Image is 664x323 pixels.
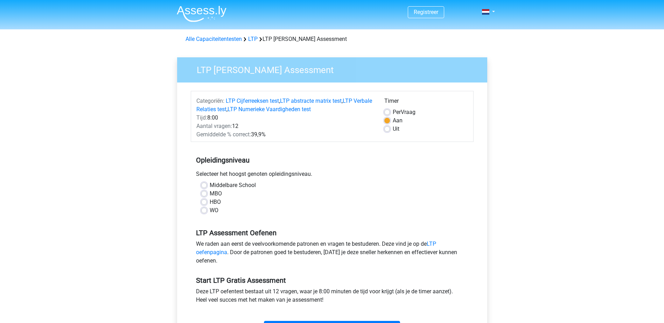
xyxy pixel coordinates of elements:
div: , , , [191,97,379,114]
label: Aan [393,116,403,125]
label: WO [210,206,218,215]
div: 8:00 [191,114,379,122]
h5: LTP Assessment Oefenen [196,229,468,237]
label: Uit [393,125,399,133]
label: HBO [210,198,221,206]
a: LTP abstracte matrix test [280,98,342,104]
span: Per [393,109,401,115]
label: MBO [210,189,222,198]
label: Vraag [393,108,415,116]
span: Gemiddelde % correct: [196,131,251,138]
div: 12 [191,122,379,130]
img: Assessly [177,6,226,22]
h3: LTP [PERSON_NAME] Assessment [188,62,482,76]
a: LTP Cijferreeksen test [226,98,279,104]
div: Deze LTP oefentest bestaat uit 12 vragen, waar je 8:00 minuten de tijd voor krijgt (als je de tim... [191,287,474,307]
div: LTP [PERSON_NAME] Assessment [183,35,482,43]
div: We raden aan eerst de veelvoorkomende patronen en vragen te bestuderen. Deze vind je op de . Door... [191,240,474,268]
div: Timer [384,97,468,108]
label: Middelbare School [210,181,256,189]
a: Registreer [414,9,438,15]
a: LTP [248,36,258,42]
h5: Start LTP Gratis Assessment [196,276,468,285]
a: LTP Numerieke Vaardigheden test [228,106,311,113]
a: Alle Capaciteitentesten [186,36,242,42]
div: Selecteer het hoogst genoten opleidingsniveau. [191,170,474,181]
span: Aantal vragen: [196,123,232,129]
div: 39,9% [191,130,379,139]
span: Categoriën: [196,98,224,104]
span: Tijd: [196,114,207,121]
h5: Opleidingsniveau [196,153,468,167]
